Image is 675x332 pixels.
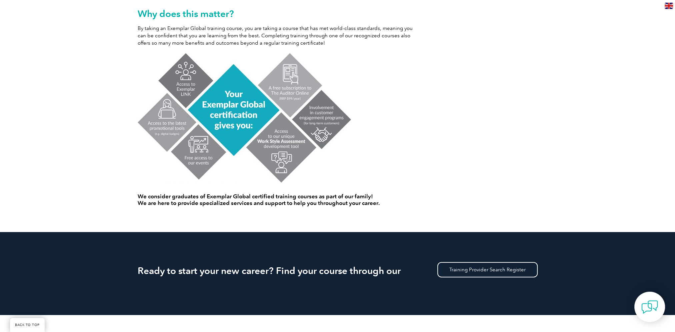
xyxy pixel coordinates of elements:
h2: Why does this matter? [138,8,418,19]
h4: We consider graduates of Exemplar Global certified training courses as part of our family! We are... [138,193,418,206]
p: By taking an Exemplar Global training course, you are taking a course that has met world-class st... [138,25,418,47]
a: Training Provider Search Register [437,262,538,277]
img: contact-chat.png [641,299,658,315]
img: en [665,3,673,9]
h2: Ready to start your new career? Find your course through our [138,265,538,276]
a: BACK TO TOP [10,318,45,332]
